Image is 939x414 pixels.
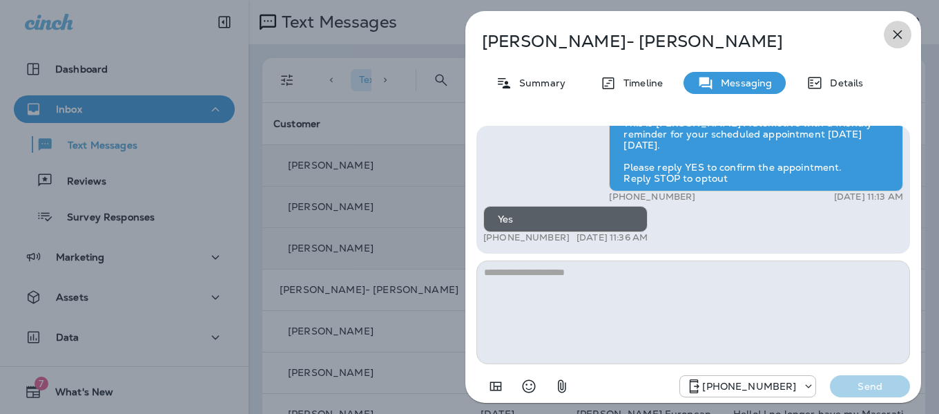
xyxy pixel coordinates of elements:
[609,191,695,203] p: [PHONE_NUMBER]
[823,77,863,88] p: Details
[515,373,543,400] button: Select an emoji
[482,32,859,51] p: [PERSON_NAME]- [PERSON_NAME]
[483,232,570,243] p: [PHONE_NUMBER]
[577,232,648,243] p: [DATE] 11:36 AM
[680,378,815,395] div: +1 (813) 428-9920
[512,77,565,88] p: Summary
[617,77,663,88] p: Timeline
[609,88,903,191] div: Hello [PERSON_NAME]-, This is [PERSON_NAME] Automotive with a friendly reminder for your schedule...
[482,373,510,400] button: Add in a premade template
[483,206,648,232] div: Yes
[834,191,903,203] p: [DATE] 11:13 AM
[702,381,796,392] p: [PHONE_NUMBER]
[714,77,772,88] p: Messaging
